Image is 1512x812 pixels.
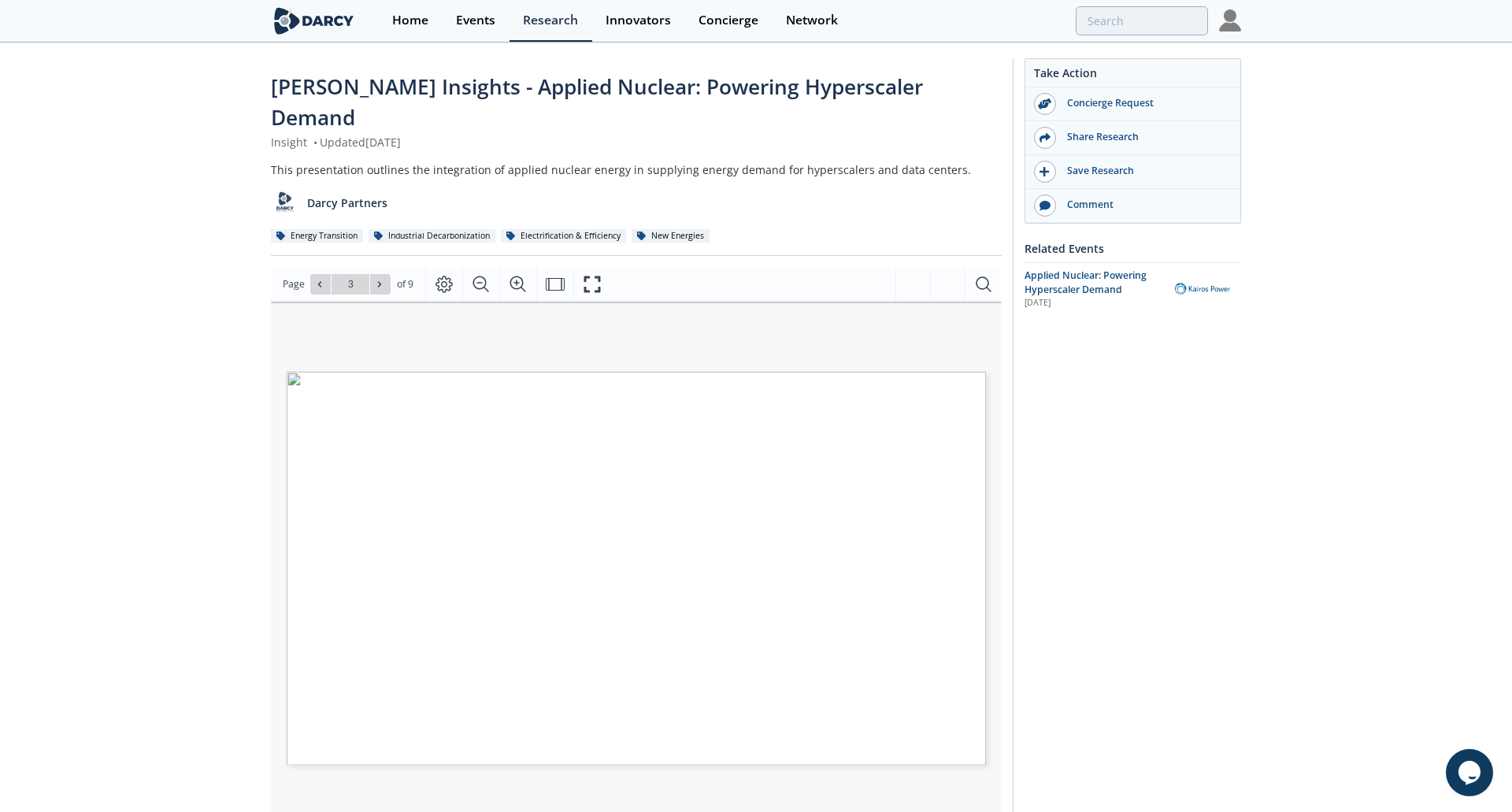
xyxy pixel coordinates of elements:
[392,14,428,27] div: Home
[523,14,578,27] div: Research
[606,14,671,27] div: Innovators
[1175,275,1230,302] img: Kairos Power
[1025,65,1240,87] div: Take Action
[271,7,357,35] img: logo-wide.svg
[1025,235,1241,262] div: Related Events
[699,14,758,27] div: Concierge
[271,72,923,132] span: [PERSON_NAME] Insights - Applied Nuclear: Powering Hyperscaler Demand
[1219,9,1241,32] img: Profile
[369,229,495,243] div: Industrial Decarbonization
[1076,6,1208,35] input: Advanced Search
[271,161,1002,178] div: This presentation outlines the integration of applied nuclear energy in supplying energy demand f...
[786,14,838,27] div: Network
[1025,269,1147,296] span: Applied Nuclear: Powering Hyperscaler Demand
[1446,749,1496,796] iframe: chat widget
[310,135,320,150] span: •
[1025,297,1164,310] div: [DATE]
[1025,269,1241,310] a: Applied Nuclear: Powering Hyperscaler Demand [DATE] Kairos Power
[1056,198,1232,212] div: Comment
[1056,164,1232,178] div: Save Research
[271,229,363,243] div: Energy Transition
[271,134,1002,150] div: Insight Updated [DATE]
[1056,130,1232,144] div: Share Research
[632,229,710,243] div: New Energies
[501,229,626,243] div: Electrification & Efficiency
[307,195,387,211] p: Darcy Partners
[456,14,495,27] div: Events
[1056,96,1232,110] div: Concierge Request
